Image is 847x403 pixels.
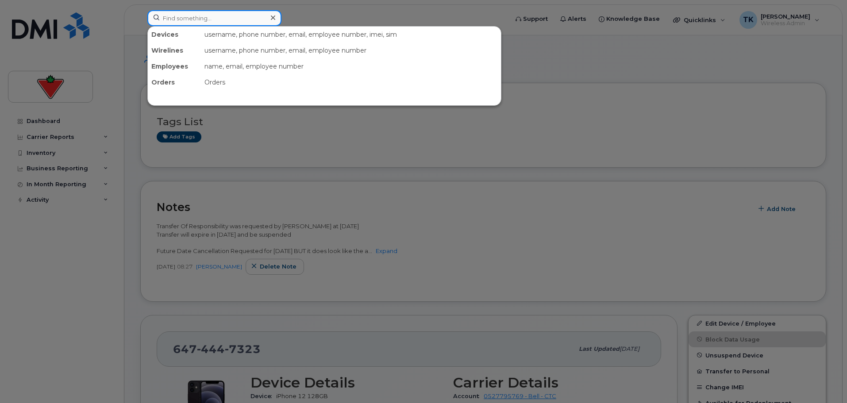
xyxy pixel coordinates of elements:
div: Devices [148,27,201,42]
div: Wirelines [148,42,201,58]
div: Employees [148,58,201,74]
div: Orders [201,74,501,90]
div: username, phone number, email, employee number [201,42,501,58]
div: username, phone number, email, employee number, imei, sim [201,27,501,42]
div: Orders [148,74,201,90]
div: name, email, employee number [201,58,501,74]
